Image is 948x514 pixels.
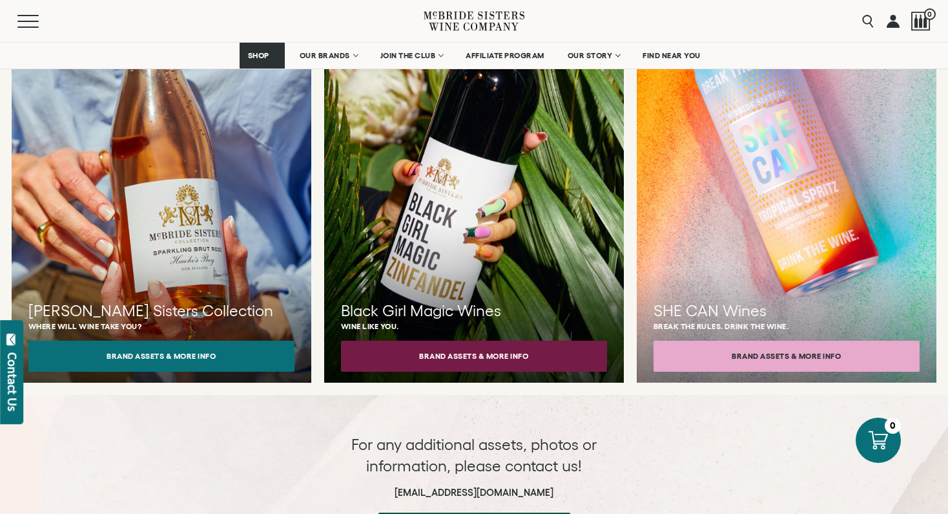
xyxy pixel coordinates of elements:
span: 0 [924,8,936,20]
button: Brand Assets & More Info [654,341,920,372]
a: JOIN THE CLUB [372,43,451,69]
a: OUR STORY [559,43,628,69]
span: SHOP [248,51,270,60]
span: OUR BRANDS [300,51,350,60]
div: 0 [885,418,901,434]
p: Wine like you. [341,322,607,330]
button: Brand Assets & More Info [28,341,294,372]
a: SHOP [240,43,285,69]
button: Mobile Menu Trigger [17,15,64,28]
h6: [EMAIL_ADDRESS][DOMAIN_NAME] [345,487,603,498]
p: Break the rules. Drink the wine. [654,322,920,330]
h3: Black Girl Magic Wines [341,300,607,322]
span: FIND NEAR YOU [643,51,701,60]
div: Contact Us [6,352,19,411]
span: AFFILIATE PROGRAM [466,51,544,60]
button: Brand Assets & More Info [341,341,607,372]
h3: [PERSON_NAME] Sisters Collection [28,300,294,322]
a: OUR BRANDS [291,43,366,69]
span: OUR STORY [568,51,613,60]
h3: SHE CAN Wines [654,300,920,322]
span: JOIN THE CLUB [380,51,436,60]
p: Where will wine take you? [28,322,294,330]
a: AFFILIATE PROGRAM [457,43,553,69]
p: For any additional assets, photos or information, please contact us! [345,434,603,477]
a: FIND NEAR YOU [634,43,709,69]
